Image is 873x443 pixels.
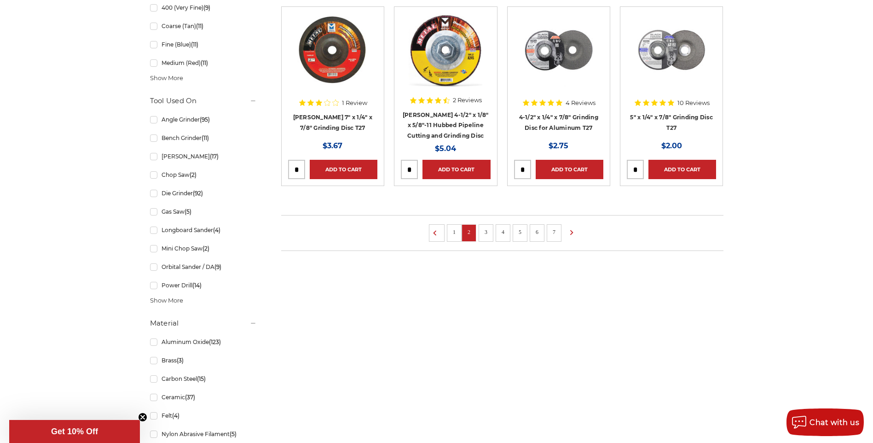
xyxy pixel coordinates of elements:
a: 6 [532,227,542,237]
span: Show More [150,296,183,305]
a: [PERSON_NAME] 4-1/2" x 1/8" x 5/8"-11 Hubbed Pipeline Cutting and Grinding Disc [403,111,489,139]
span: (15) [197,375,206,382]
a: Chop Saw [150,167,257,183]
a: Add to Cart [422,160,490,179]
a: 4 [498,227,508,237]
img: 5 inch x 1/4 inch BHA grinding disc [635,13,708,87]
a: Add to Cart [536,160,603,179]
span: (17) [210,153,219,160]
a: BHA 4.5 inch grinding disc for aluminum [514,13,603,103]
span: (92) [193,190,203,197]
div: Get 10% OffClose teaser [9,420,140,443]
span: (2) [202,245,209,252]
span: 1 Review [342,100,367,106]
a: Gas Saw [150,204,257,220]
span: (37) [185,394,195,401]
span: $5.04 [435,144,456,153]
span: 2 Reviews [453,97,482,103]
span: (5) [230,431,237,437]
a: 5" x 1/4" x 7/8" Grinding Disc T27 [630,114,713,131]
span: (123) [209,338,221,345]
a: 2 [464,227,474,237]
a: [PERSON_NAME] [150,148,257,164]
a: 3 [481,227,491,237]
a: Felt [150,408,257,424]
a: Orbital Sander / DA [150,259,257,275]
a: Mini Chop Saw [150,240,257,256]
span: $2.00 [661,141,682,150]
span: (11) [191,41,198,48]
span: $2.75 [549,141,568,150]
a: Brass [150,352,257,368]
a: Longboard Sander [150,222,257,238]
span: (9) [203,4,210,11]
span: (4) [172,412,179,419]
img: BHA 4.5 inch grinding disc for aluminum [522,13,595,87]
a: 5 [515,227,525,237]
span: Get 10% Off [51,427,98,436]
a: Die Grinder [150,185,257,201]
span: (2) [190,171,197,178]
span: (5) [185,208,191,215]
a: Nylon Abrasive Filament [150,426,257,442]
a: 7" x 1/4" x 7/8" Mercer Grinding Wheel [288,13,377,103]
span: $3.67 [323,141,342,150]
span: (11) [196,23,203,29]
a: 1 [450,227,459,237]
span: 10 Reviews [677,100,710,106]
a: 5 inch x 1/4 inch BHA grinding disc [627,13,716,103]
a: Carbon Steel [150,371,257,387]
a: Angle Grinder [150,111,257,128]
span: 4 Reviews [566,100,595,106]
a: [PERSON_NAME] 7" x 1/4" x 7/8" Grinding Disc T27 [293,114,372,131]
span: (3) [177,357,184,364]
a: Power Drill [150,277,257,293]
a: Bench Grinder [150,130,257,146]
span: Chat with us [809,418,859,427]
a: 4-1/2" x 1/4" x 7/8" Grinding Disc for Aluminum T27 [519,114,598,131]
a: Fine (Blue) [150,36,257,52]
button: Close teaser [138,413,147,422]
a: Coarse (Tan) [150,18,257,34]
span: (9) [214,263,221,270]
a: Medium (Red) [150,55,257,71]
a: Aluminum Oxide [150,334,257,350]
button: Chat with us [786,408,864,436]
span: (14) [192,282,202,289]
span: (95) [200,116,210,123]
span: Show More [150,74,183,83]
img: 7" x 1/4" x 7/8" Mercer Grinding Wheel [294,13,371,87]
a: Add to Cart [648,160,716,179]
h5: Tool Used On [150,95,257,106]
h5: Material [150,318,257,329]
a: Mercer 4-1/2" x 1/8" x 5/8"-11 Hubbed Cutting and Light Grinding Wheel [401,13,490,103]
span: (11) [201,59,208,66]
img: Mercer 4-1/2" x 1/8" x 5/8"-11 Hubbed Cutting and Light Grinding Wheel [409,13,482,87]
a: 7 [549,227,559,237]
span: (11) [202,134,209,141]
a: Add to Cart [310,160,377,179]
span: (4) [213,227,220,233]
a: Ceramic [150,389,257,405]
